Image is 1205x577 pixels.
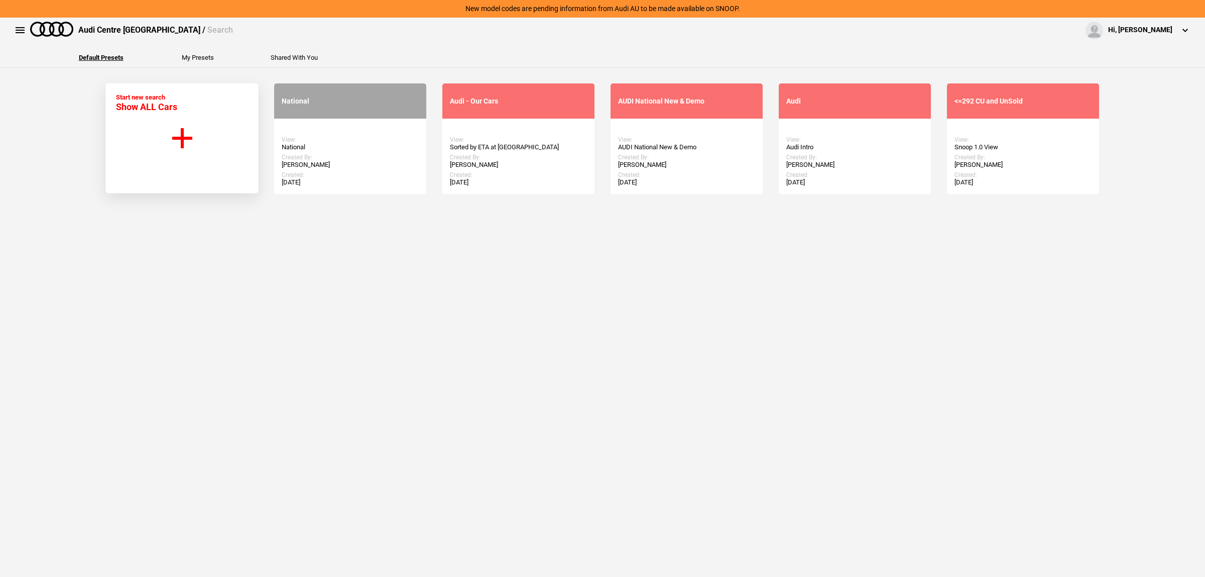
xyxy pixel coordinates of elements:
[282,97,419,106] div: National
[618,161,755,169] div: [PERSON_NAME]
[954,161,1092,169] div: [PERSON_NAME]
[282,143,419,151] div: National
[618,136,755,143] div: View:
[450,171,587,178] div: Created:
[1108,25,1172,35] div: Hi, [PERSON_NAME]
[618,171,755,178] div: Created:
[450,161,587,169] div: [PERSON_NAME]
[618,178,755,186] div: [DATE]
[271,54,318,61] button: Shared With You
[786,97,923,106] div: Audi
[954,143,1092,151] div: Snoop 1.0 View
[282,161,419,169] div: [PERSON_NAME]
[30,22,73,37] img: audi.png
[786,178,923,186] div: [DATE]
[207,25,233,35] span: Search
[282,154,419,161] div: Created By:
[282,171,419,178] div: Created:
[786,143,923,151] div: Audi Intro
[282,178,419,186] div: [DATE]
[786,161,923,169] div: [PERSON_NAME]
[954,97,1092,106] div: <=292 CU and UnSold
[450,154,587,161] div: Created By:
[450,97,587,106] div: Audi - Our Cars
[450,143,587,151] div: Sorted by ETA at [GEOGRAPHIC_DATA]
[954,178,1092,186] div: [DATE]
[116,102,177,112] span: Show ALL Cars
[786,154,923,161] div: Created By:
[450,178,587,186] div: [DATE]
[786,171,923,178] div: Created:
[954,136,1092,143] div: View:
[282,136,419,143] div: View:
[954,171,1092,178] div: Created:
[450,136,587,143] div: View:
[79,54,124,61] button: Default Presets
[954,154,1092,161] div: Created By:
[105,83,259,194] button: Start new search Show ALL Cars
[78,25,233,36] div: Audi Centre [GEOGRAPHIC_DATA] /
[182,54,214,61] button: My Presets
[116,93,177,112] div: Start new search
[618,154,755,161] div: Created By:
[786,136,923,143] div: View:
[618,97,755,106] div: AUDI National New & Demo
[618,143,755,151] div: AUDI National New & Demo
